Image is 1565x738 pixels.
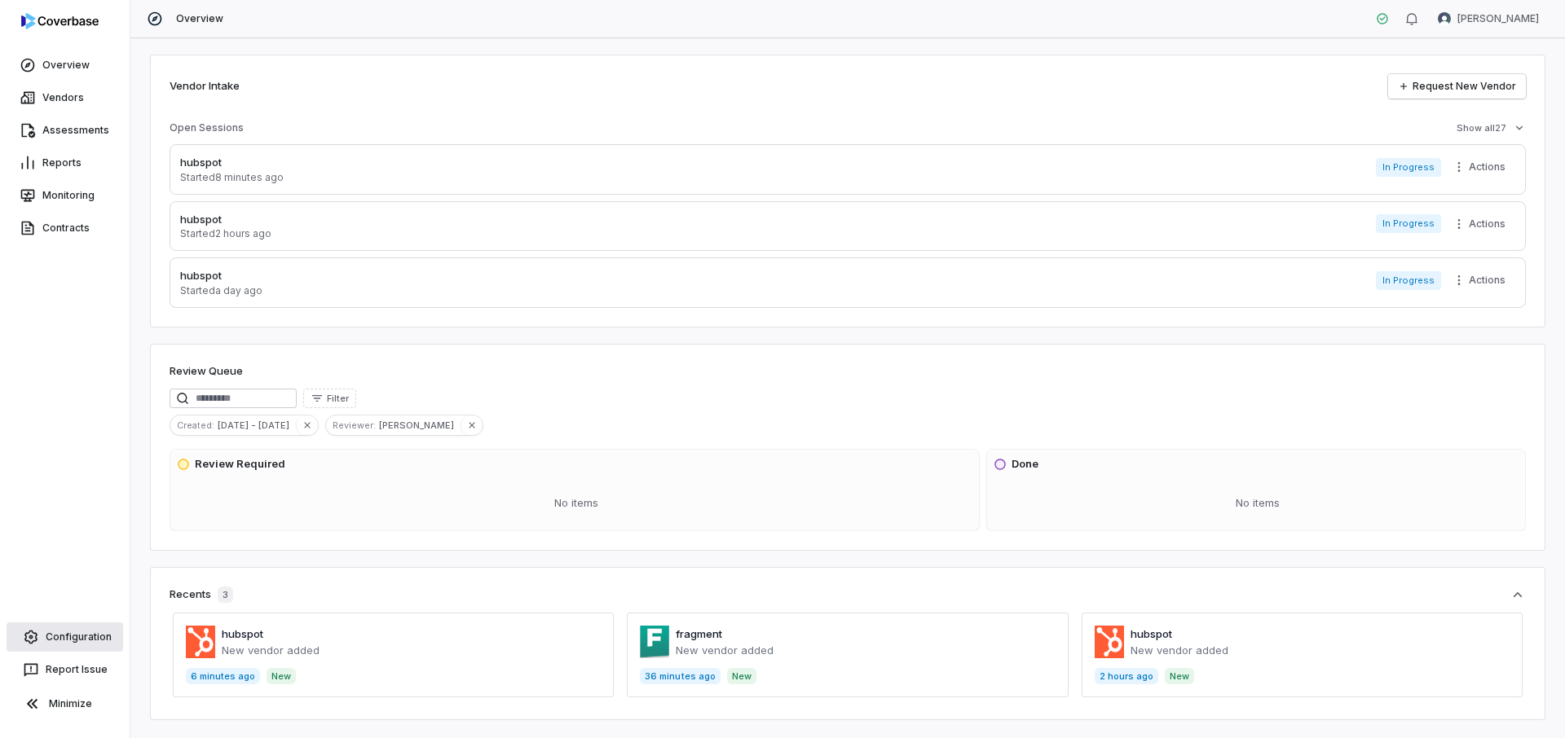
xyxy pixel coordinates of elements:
[170,586,1526,603] button: Recents3
[21,13,99,29] img: logo-D7KZi-bG.svg
[3,181,126,210] a: Monitoring
[326,418,379,433] span: Reviewer :
[1376,214,1441,233] span: In Progress
[170,586,233,603] div: Recents
[379,418,461,433] span: [PERSON_NAME]
[180,212,271,228] p: hubspot
[170,201,1526,252] a: hubspotStarted2 hours agoIn ProgressMore actions
[7,622,123,652] a: Configuration
[1376,158,1441,177] span: In Progress
[218,418,296,433] span: [DATE] - [DATE]
[1428,7,1549,31] button: Brian Ball avatar[PERSON_NAME]
[3,116,126,145] a: Assessments
[195,456,285,472] h3: Review Required
[7,687,123,720] button: Minimize
[7,655,123,684] button: Report Issue
[3,148,126,178] a: Reports
[170,363,243,380] h1: Review Queue
[170,144,1526,195] a: hubspotStarted8 minutes agoIn ProgressMore actions
[3,51,126,80] a: Overview
[327,393,349,405] span: Filter
[1438,12,1451,25] img: Brian Ball avatar
[3,213,126,243] a: Contracts
[1376,271,1441,290] span: In Progress
[170,257,1526,308] a: hubspotStarteda day agoIn ProgressMore actions
[1012,456,1038,472] h3: Done
[303,389,356,408] button: Filter
[3,83,126,112] a: Vendors
[170,78,240,94] h2: Vendor Intake
[1388,74,1526,99] a: Request New Vendor
[222,627,263,640] a: hubspot
[1448,212,1515,236] button: More actions
[170,121,244,134] h3: Open Sessions
[170,418,218,433] span: Created :
[180,284,262,297] p: Started a day ago
[177,482,976,525] div: No items
[1457,12,1539,25] span: [PERSON_NAME]
[176,12,223,25] span: Overview
[1452,113,1531,143] button: Show all27
[1131,627,1172,640] a: hubspot
[994,482,1522,525] div: No items
[676,627,722,640] a: fragment
[180,171,284,184] p: Started 8 minutes ago
[180,155,284,171] p: hubspot
[180,268,262,284] p: hubspot
[1448,155,1515,179] button: More actions
[218,586,233,603] span: 3
[1448,268,1515,292] button: More actions
[180,227,271,240] p: Started 2 hours ago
